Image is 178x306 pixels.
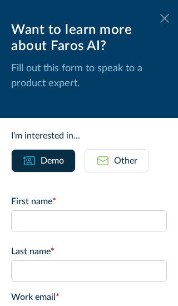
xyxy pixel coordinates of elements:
p: Fill out this form to speak to a product expert. [11,61,167,91]
div: I'm interested in... [11,129,167,142]
label: Last name [11,245,167,258]
label: Work email [11,290,167,304]
label: First name [11,195,167,208]
div: Demo [41,154,64,167]
div: Want to learn more about Faros AI? [11,22,167,55]
div: Other [114,154,137,167]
